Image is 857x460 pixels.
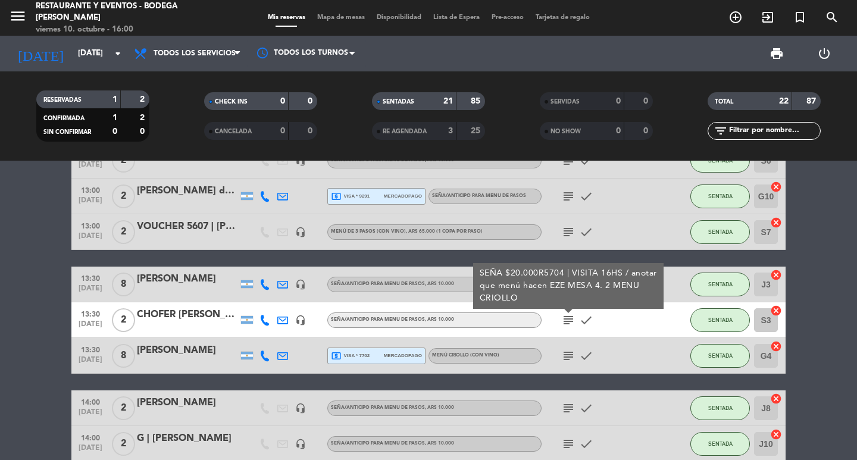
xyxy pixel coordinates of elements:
span: 13:00 [76,218,105,232]
i: subject [561,154,575,168]
div: SEÑA $20.000R5704 | VISITA 16HS / anotar que menú hacen EZE MESA 4. 2 MENU CRIOLLO [480,267,658,305]
span: Seña/anticipo para MENU DE PASOS [331,281,454,286]
span: Seña/anticipo para MENU DE PASOS [331,441,454,446]
i: cancel [770,340,782,352]
span: SENTADA [708,193,733,199]
span: [DATE] [76,284,105,298]
strong: 1 [112,114,117,122]
span: [DATE] [76,196,105,210]
strong: 85 [471,97,483,105]
span: 13:30 [76,271,105,284]
span: SENTADAS [383,99,414,105]
span: print [770,46,784,61]
i: cancel [770,305,782,317]
span: 2 [112,308,135,332]
div: [PERSON_NAME] [137,395,238,411]
span: 2 [112,432,135,456]
i: subject [561,189,575,204]
span: [DATE] [76,356,105,370]
span: 13:30 [76,342,105,356]
i: cancel [770,217,782,229]
span: , ARS 65.000 (1 copa por paso) [406,229,483,234]
i: check [579,349,593,363]
span: SENTADA [708,281,733,287]
i: power_settings_new [817,46,831,61]
i: headset_mic [295,403,306,414]
strong: 0 [616,127,621,135]
span: visa * 9291 [331,191,370,202]
i: check [579,313,593,327]
i: headset_mic [295,227,306,237]
i: headset_mic [295,155,306,166]
i: subject [561,349,575,363]
span: NO SHOW [551,129,581,134]
strong: 2 [140,95,147,104]
i: exit_to_app [761,10,775,24]
i: headset_mic [295,279,306,290]
button: SENTADA [690,220,750,244]
span: , ARS 10.000 [425,317,454,322]
i: filter_list [714,124,728,138]
button: SENTADA [690,273,750,296]
span: MENÚ CRIOLLO (Con vino) [432,353,499,358]
i: add_circle_outline [728,10,743,24]
span: 14:00 [76,430,105,444]
span: RE AGENDADA [383,129,427,134]
i: cancel [770,269,782,281]
span: RESERVADAS [43,97,82,103]
span: TOTAL [715,99,733,105]
i: menu [9,7,27,25]
span: [DATE] [76,161,105,174]
i: check [579,189,593,204]
i: check [579,154,593,168]
button: SENTADA [690,308,750,332]
strong: 87 [806,97,818,105]
button: SENTADA [690,432,750,456]
span: CHECK INS [215,99,248,105]
span: Seña/anticipo para MENU DE PASOS [331,405,454,410]
span: SIN CONFIRMAR [43,129,91,135]
i: arrow_drop_down [111,46,125,61]
span: SENTADA [708,440,733,447]
span: SENTADA [708,405,733,411]
span: Seña/anticipo para MENU DE PASOS [331,317,454,322]
div: VOUCHER 5607 | [PERSON_NAME] [137,219,238,234]
span: [DATE] [76,232,105,246]
button: SENTADA [690,149,750,173]
i: subject [561,401,575,415]
span: Seña/anticipo para MENU DE PASOS [432,193,526,198]
strong: 1 [112,95,117,104]
span: SENTADA [708,157,733,164]
button: menu [9,7,27,29]
span: mercadopago [384,192,422,200]
i: headset_mic [295,315,306,326]
strong: 0 [616,97,621,105]
span: , ARS 10.000 [425,158,454,162]
div: viernes 10. octubre - 16:00 [36,24,205,36]
span: Tarjetas de regalo [530,14,596,21]
i: check [579,225,593,239]
span: 8 [112,273,135,296]
span: mercadopago [384,352,422,359]
button: SENTADA [690,184,750,208]
i: local_atm [331,191,342,202]
strong: 0 [280,97,285,105]
span: 13:00 [76,183,105,196]
i: check [579,437,593,451]
span: 2 [112,396,135,420]
span: , ARS 10.000 [425,281,454,286]
div: Restaurante y Eventos - Bodega [PERSON_NAME] [36,1,205,24]
span: Seña/anticipo para MENU DE PASOS [331,158,454,162]
strong: 0 [308,97,315,105]
strong: 0 [308,127,315,135]
span: SENTADA [708,229,733,235]
span: MENÚ DE 3 PASOS (Con vino) [331,229,483,234]
span: visa * 7702 [331,351,370,361]
strong: 25 [471,127,483,135]
span: 2 [112,220,135,244]
i: cancel [770,428,782,440]
i: cancel [770,393,782,405]
i: [DATE] [9,40,72,67]
span: 13:30 [76,306,105,320]
div: CHOFER [PERSON_NAME] | [PERSON_NAME] [137,307,238,323]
